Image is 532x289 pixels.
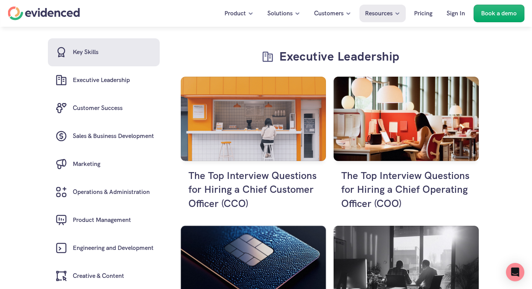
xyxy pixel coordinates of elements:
h6: Customer Success [73,103,123,113]
a: Engineering and Development [48,234,160,262]
h3: Executive Leadership [279,48,399,65]
a: Customer Success [48,94,160,122]
a: Executive Leadership [48,66,160,94]
a: Marketing [48,150,160,178]
a: COO at workThe Top Interview Questions for Hiring a Chief Operating Officer (COO) [334,77,479,218]
h6: Sales & Business Development [73,131,154,141]
a: Pricing [408,5,438,22]
h6: Product Management [73,215,131,225]
p: Book a demo [481,8,517,18]
p: Resources [365,8,393,18]
h4: The Top Interview Questions for Hiring a Chief Operating Officer (COO) [341,169,471,210]
h6: Key Skills [73,48,98,57]
h4: The Top Interview Questions for Hiring a Chief Customer Officer (CCO) [188,169,318,210]
a: Book a demo [473,5,524,22]
a: Sign In [441,5,471,22]
h6: Creative & Content [73,271,124,281]
h6: Operations & Administration [73,187,150,197]
h6: Marketing [73,159,100,169]
p: Solutions [267,8,293,18]
a: Home [8,7,80,20]
p: Sign In [447,8,465,18]
div: Open Intercom Messenger [506,263,524,281]
h6: Executive Leadership [73,76,130,85]
img: COO at work [334,77,479,161]
p: Pricing [414,8,432,18]
p: Customers [314,8,344,18]
a: Product Management [48,206,160,234]
a: Operations & Administration [48,178,160,206]
a: Sales & Business Development [48,122,160,150]
p: Product [224,8,246,18]
img: Happy customer at a shop [181,77,326,161]
h6: Engineering and Development [73,243,154,253]
a: Key Skills [48,38,160,66]
a: Happy customer at a shopThe Top Interview Questions for Hiring a Chief Customer Officer (CCO) [181,77,326,218]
